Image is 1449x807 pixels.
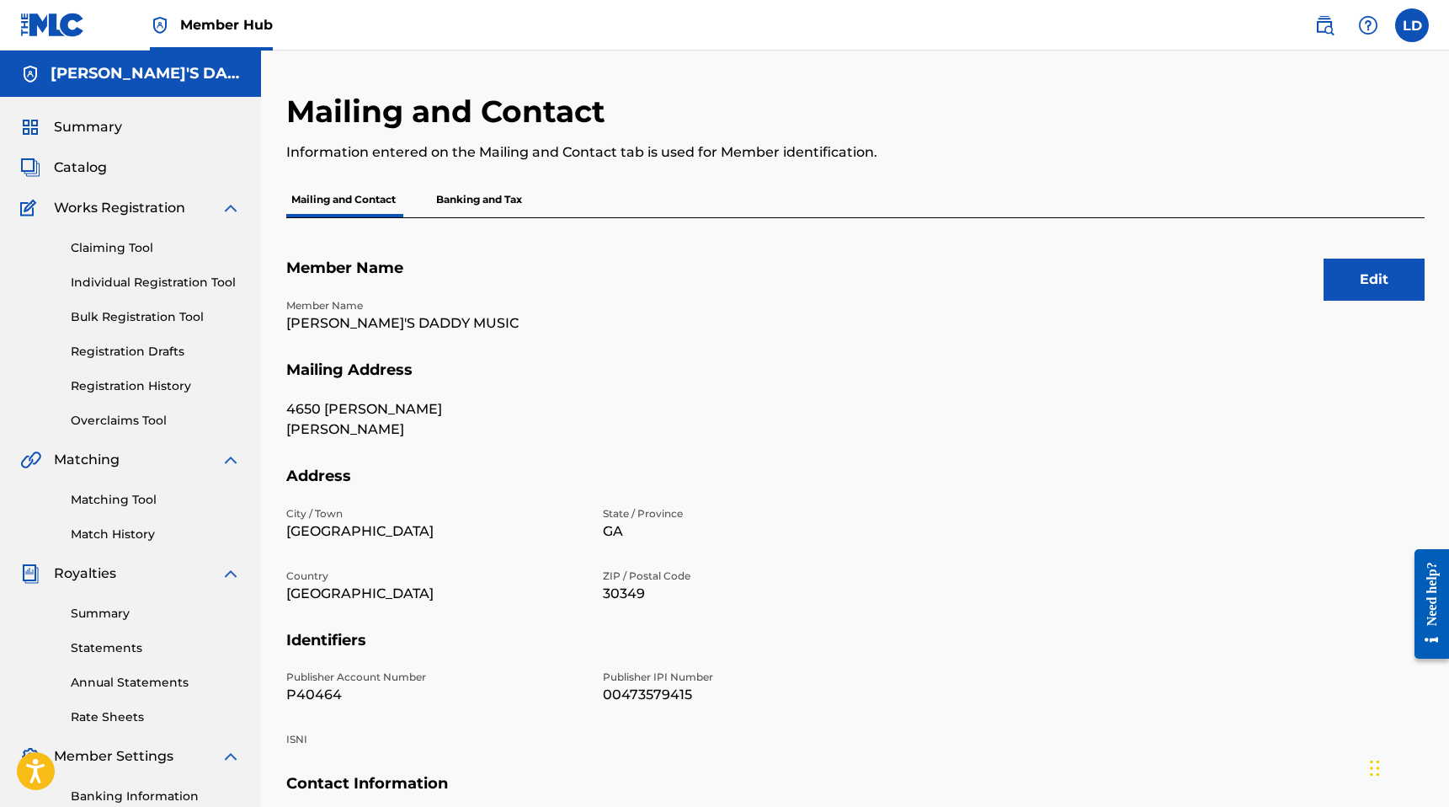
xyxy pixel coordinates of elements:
[286,298,583,313] p: Member Name
[286,182,401,217] p: Mailing and Contact
[286,584,583,604] p: [GEOGRAPHIC_DATA]
[286,93,614,131] h2: Mailing and Contact
[286,506,583,521] p: City / Town
[20,158,40,178] img: Catalog
[603,584,899,604] p: 30349
[286,399,583,420] p: 4650 [PERSON_NAME]
[1308,8,1341,42] a: Public Search
[20,117,122,137] a: SummarySummary
[286,142,1163,163] p: Information entered on the Mailing and Contact tab is used for Member identification.
[54,450,120,470] span: Matching
[54,198,185,218] span: Works Registration
[71,491,241,509] a: Matching Tool
[1314,15,1334,35] img: search
[221,746,241,767] img: expand
[221,198,241,218] img: expand
[603,670,899,685] p: Publisher IPI Number
[71,343,241,361] a: Registration Drafts
[71,412,241,430] a: Overclaims Tool
[54,158,107,178] span: Catalog
[286,467,1425,506] h5: Address
[1351,8,1385,42] div: Help
[71,708,241,726] a: Rate Sheets
[20,198,42,218] img: Works Registration
[71,308,241,326] a: Bulk Registration Tool
[150,15,170,35] img: Top Rightsholder
[71,605,241,623] a: Summary
[603,521,899,542] p: GA
[286,732,583,747] p: ISNI
[431,182,527,217] p: Banking and Tax
[286,521,583,542] p: [GEOGRAPHIC_DATA]
[54,746,173,767] span: Member Settings
[71,639,241,657] a: Statements
[286,259,1425,298] h5: Member Name
[20,450,41,470] img: Matching
[71,377,241,395] a: Registration History
[71,274,241,291] a: Individual Registration Tool
[1358,15,1378,35] img: help
[71,239,241,257] a: Claiming Tool
[603,685,899,705] p: 00473579415
[180,15,273,35] span: Member Hub
[286,361,1425,400] h5: Mailing Address
[286,569,583,584] p: Country
[603,506,899,521] p: State / Province
[1395,8,1429,42] div: User Menu
[286,313,583,334] p: [PERSON_NAME]'S DADDY MUSIC
[286,631,1425,671] h5: Identifiers
[603,569,899,584] p: ZIP / Postal Code
[286,685,583,705] p: P40464
[286,670,583,685] p: Publisher Account Number
[71,674,241,692] a: Annual Statements
[286,420,583,440] p: [PERSON_NAME]
[71,788,241,805] a: Banking Information
[221,450,241,470] img: expand
[20,117,40,137] img: Summary
[20,158,107,178] a: CatalogCatalog
[20,13,85,37] img: MLC Logo
[20,64,40,84] img: Accounts
[221,564,241,584] img: expand
[1324,259,1425,301] button: Edit
[1402,537,1449,672] iframe: Resource Center
[71,526,241,543] a: Match History
[54,564,116,584] span: Royalties
[51,64,241,83] h5: SIMONE'S DADDY MUSIC
[20,746,40,767] img: Member Settings
[1365,726,1449,807] iframe: Chat Widget
[20,564,40,584] img: Royalties
[1370,743,1380,794] div: Drag
[54,117,122,137] span: Summary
